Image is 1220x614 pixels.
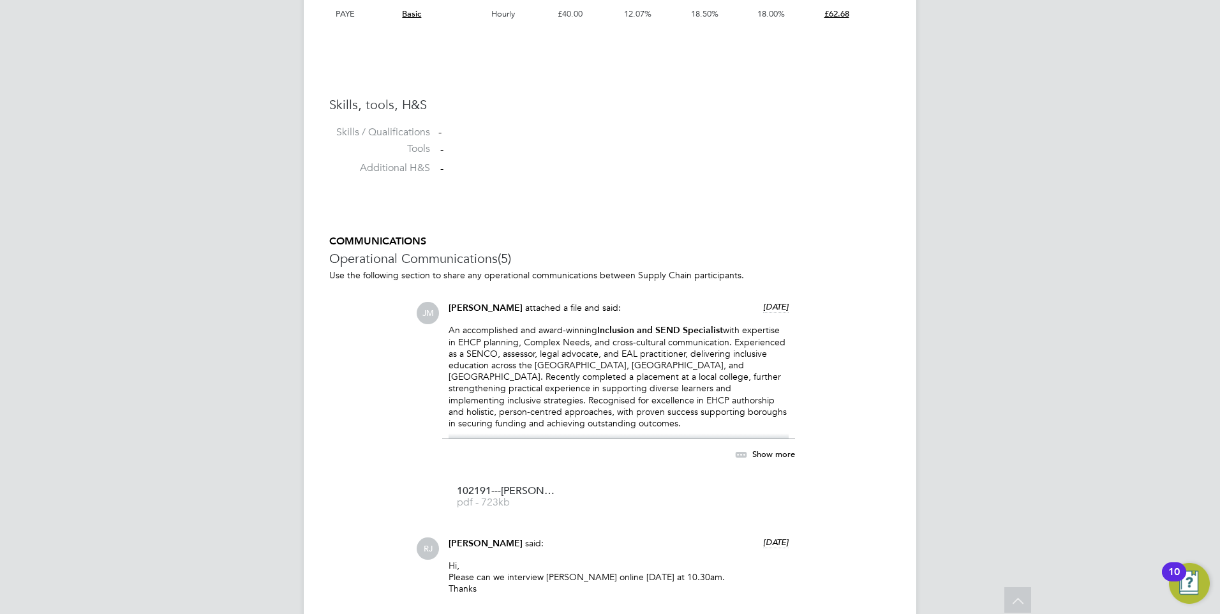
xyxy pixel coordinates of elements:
[329,269,891,281] p: Use the following section to share any operational communications between Supply Chain participants.
[402,8,421,19] span: Basic
[329,142,430,156] label: Tools
[449,303,523,313] span: [PERSON_NAME]
[457,486,559,507] a: 102191---[PERSON_NAME]---JM-Xede pdf - 723kb
[449,538,523,549] span: [PERSON_NAME]
[624,8,651,19] span: 12.07%
[763,537,789,548] span: [DATE]
[329,126,430,139] label: Skills / Qualifications
[417,302,439,324] span: JM
[417,537,439,560] span: RJ
[449,560,789,595] p: Hi, Please can we interview [PERSON_NAME] online [DATE] at 10.30am. Thanks
[752,448,795,459] span: Show more
[438,126,891,139] div: -
[597,325,723,336] strong: Inclusion and SEND Specialist
[1168,572,1180,588] div: 10
[440,143,443,156] span: -
[457,486,559,496] span: 102191---[PERSON_NAME]---JM-Xede
[329,161,430,175] label: Additional H&S
[824,8,849,19] span: £62.68
[1169,563,1210,604] button: Open Resource Center, 10 new notifications
[763,301,789,312] span: [DATE]
[691,8,718,19] span: 18.50%
[525,537,544,549] span: said:
[457,498,559,507] span: pdf - 723kb
[525,302,621,313] span: attached a file and said:
[440,162,443,175] span: -
[329,235,891,248] h5: COMMUNICATIONS
[498,250,511,267] span: (5)
[449,324,789,430] p: An accomplished and award-winning with expertise in EHCP planning, Complex Needs, and cross-cultu...
[329,96,891,113] h3: Skills, tools, H&S
[757,8,785,19] span: 18.00%
[449,438,789,509] p: Qualified and Level 7 DEI specialist, with strong leadership experience across colleges, heritage...
[329,250,891,267] h3: Operational Communications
